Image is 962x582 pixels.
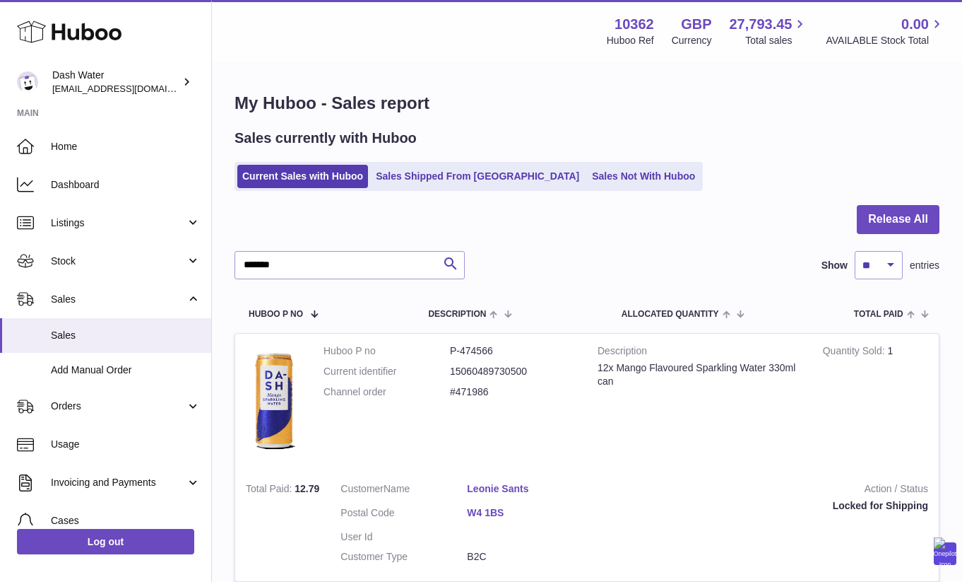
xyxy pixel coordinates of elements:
[428,310,486,319] span: Description
[607,34,654,47] div: Huboo Ref
[323,385,450,399] dt: Channel order
[237,165,368,188] a: Current Sales with Huboo
[614,499,928,513] div: Locked for Shipping
[672,34,712,47] div: Currency
[323,365,450,378] dt: Current identifier
[51,140,201,153] span: Home
[51,476,186,489] span: Invoicing and Payments
[901,15,929,34] span: 0.00
[614,482,928,499] strong: Action / Status
[450,385,576,399] dd: #471986
[729,15,792,34] span: 27,793.45
[51,293,186,306] span: Sales
[622,310,719,319] span: ALLOCATED Quantity
[598,361,802,388] div: 12x Mango Flavoured Sparkling Water 330ml can
[51,514,201,528] span: Cases
[234,92,939,115] h1: My Huboo - Sales report
[51,178,201,192] span: Dashboard
[340,506,467,523] dt: Postal Code
[450,344,576,358] dd: P-474566
[340,482,467,499] dt: Name
[51,255,186,268] span: Stock
[51,438,201,451] span: Usage
[371,165,584,188] a: Sales Shipped From [GEOGRAPHIC_DATA]
[910,259,939,272] span: entries
[52,69,179,95] div: Dash Water
[234,129,417,148] h2: Sales currently with Huboo
[587,165,700,188] a: Sales Not With Huboo
[246,483,295,498] strong: Total Paid
[826,15,945,47] a: 0.00 AVAILABLE Stock Total
[826,34,945,47] span: AVAILABLE Stock Total
[17,529,194,554] a: Log out
[17,71,38,93] img: bea@dash-water.com
[467,506,593,520] a: W4 1BS
[598,344,802,361] strong: Description
[340,483,384,494] span: Customer
[51,363,201,377] span: Add Manual Order
[745,34,808,47] span: Total sales
[295,483,319,494] span: 12.79
[467,550,593,564] dd: B2C
[812,334,939,472] td: 1
[681,15,711,34] strong: GBP
[246,344,302,458] img: 103621706197908.png
[51,400,186,413] span: Orders
[467,482,593,496] a: Leonie Sants
[821,259,848,272] label: Show
[854,310,903,319] span: Total paid
[729,15,808,47] a: 27,793.45 Total sales
[51,329,201,342] span: Sales
[51,216,186,230] span: Listings
[340,530,467,544] dt: User Id
[450,365,576,378] dd: 15060489730500
[249,310,303,319] span: Huboo P no
[823,345,888,360] strong: Quantity Sold
[323,344,450,358] dt: Huboo P no
[857,205,939,234] button: Release All
[340,550,467,564] dt: Customer Type
[614,15,654,34] strong: 10362
[52,83,208,94] span: [EMAIL_ADDRESS][DOMAIN_NAME]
